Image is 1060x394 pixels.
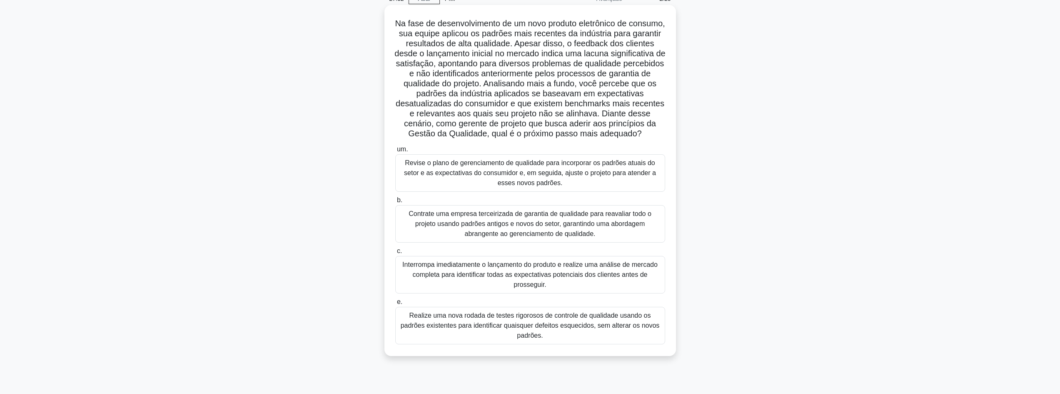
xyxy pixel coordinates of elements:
font: Na fase de desenvolvimento de um novo produto eletrônico de consumo, sua equipe aplicou os padrõe... [394,19,665,138]
font: Interrompa imediatamente o lançamento do produto e realize uma análise de mercado completa para i... [402,261,658,288]
font: um. [397,146,408,153]
font: c. [397,247,402,254]
font: e. [397,298,402,305]
font: Realize uma nova rodada de testes rigorosos de controle de qualidade usando os padrões existentes... [401,312,660,339]
font: Contrate uma empresa terceirizada de garantia de qualidade para reavaliar todo o projeto usando p... [409,210,651,237]
font: b. [397,196,402,203]
font: Revise o plano de gerenciamento de qualidade para incorporar os padrões atuais do setor e as expe... [404,159,656,186]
